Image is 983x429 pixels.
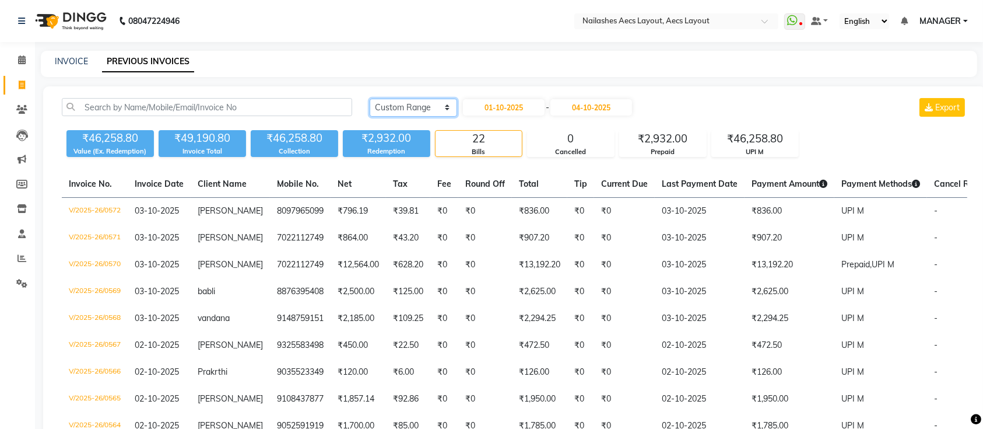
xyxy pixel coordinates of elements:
[343,130,430,147] div: ₹2,932.00
[594,305,655,332] td: ₹0
[512,305,567,332] td: ₹2,294.25
[601,179,648,189] span: Current Due
[745,359,834,386] td: ₹126.00
[62,98,352,116] input: Search by Name/Mobile/Email/Invoice No
[567,278,594,305] td: ₹0
[594,278,655,305] td: ₹0
[430,305,458,332] td: ₹0
[574,179,587,189] span: Tip
[512,386,567,413] td: ₹1,950.00
[135,367,179,377] span: 02-10-2025
[567,225,594,252] td: ₹0
[512,198,567,225] td: ₹836.00
[135,313,179,323] span: 03-10-2025
[567,252,594,278] td: ₹0
[594,198,655,225] td: ₹0
[331,305,386,332] td: ₹2,185.00
[430,359,458,386] td: ₹0
[841,232,864,243] span: UPI M
[198,259,263,270] span: [PERSON_NAME]
[135,232,179,243] span: 03-10-2025
[512,278,567,305] td: ₹2,625.00
[66,147,154,156] div: Value (Ex. Redemption)
[655,198,745,225] td: 03-10-2025
[62,252,128,278] td: V/2025-26/0570
[386,278,430,305] td: ₹125.00
[66,130,154,147] div: ₹46,258.80
[620,147,706,157] div: Prepaid
[270,359,331,386] td: 9035523349
[198,179,247,189] span: Client Name
[934,232,938,243] span: -
[550,99,632,116] input: End Date
[594,386,655,413] td: ₹0
[934,367,938,377] span: -
[270,198,331,225] td: 8097965099
[512,225,567,252] td: ₹907.20
[62,332,128,359] td: V/2025-26/0567
[436,147,522,157] div: Bills
[935,102,960,113] span: Export
[872,259,894,270] span: UPI M
[519,179,539,189] span: Total
[338,179,352,189] span: Net
[934,340,938,350] span: -
[662,179,738,189] span: Last Payment Date
[458,386,512,413] td: ₹0
[62,198,128,225] td: V/2025-26/0572
[30,5,110,37] img: logo
[135,205,179,216] span: 03-10-2025
[745,198,834,225] td: ₹836.00
[458,252,512,278] td: ₹0
[458,332,512,359] td: ₹0
[655,359,745,386] td: 02-10-2025
[567,386,594,413] td: ₹0
[712,131,798,147] div: ₹46,258.80
[386,359,430,386] td: ₹6.00
[528,131,614,147] div: 0
[251,130,338,147] div: ₹46,258.80
[102,51,194,72] a: PREVIOUS INVOICES
[386,252,430,278] td: ₹628.20
[934,205,938,216] span: -
[655,225,745,252] td: 03-10-2025
[919,98,965,117] button: Export
[841,340,864,350] span: UPI M
[270,252,331,278] td: 7022112749
[745,225,834,252] td: ₹907.20
[270,278,331,305] td: 8876395408
[430,225,458,252] td: ₹0
[594,225,655,252] td: ₹0
[458,278,512,305] td: ₹0
[430,278,458,305] td: ₹0
[386,386,430,413] td: ₹92.86
[62,225,128,252] td: V/2025-26/0571
[934,286,938,297] span: -
[841,286,864,297] span: UPI M
[62,386,128,413] td: V/2025-26/0565
[655,305,745,332] td: 03-10-2025
[655,252,745,278] td: 03-10-2025
[841,367,864,377] span: UPI M
[62,305,128,332] td: V/2025-26/0568
[386,305,430,332] td: ₹109.25
[251,147,338,156] div: Collection
[270,305,331,332] td: 9148759151
[745,332,834,359] td: ₹472.50
[745,252,834,278] td: ₹13,192.20
[712,147,798,157] div: UPI M
[458,305,512,332] td: ₹0
[128,5,180,37] b: 08047224946
[841,205,864,216] span: UPI M
[393,179,408,189] span: Tax
[331,252,386,278] td: ₹12,564.00
[745,305,834,332] td: ₹2,294.25
[655,386,745,413] td: 02-10-2025
[430,252,458,278] td: ₹0
[198,367,227,377] span: Prakrthi
[198,393,263,404] span: [PERSON_NAME]
[745,386,834,413] td: ₹1,950.00
[62,359,128,386] td: V/2025-26/0566
[458,359,512,386] td: ₹0
[430,198,458,225] td: ₹0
